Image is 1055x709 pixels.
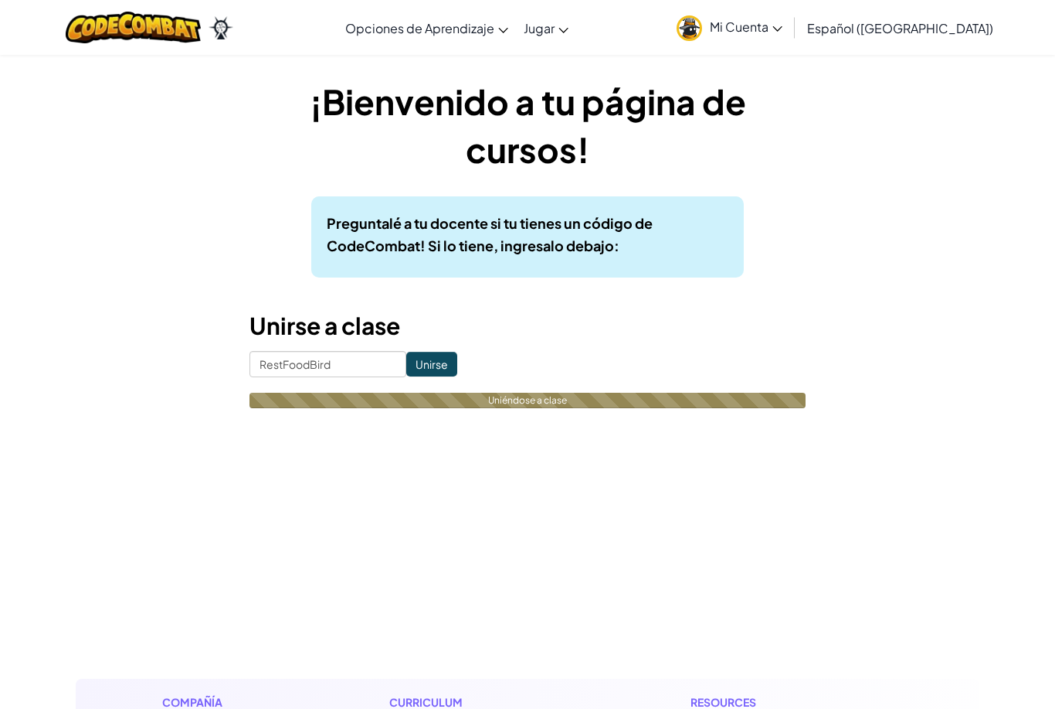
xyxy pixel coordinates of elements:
[669,3,790,52] a: Mi Cuenta
[249,351,406,377] input: <Enter Class Code>
[327,214,653,254] b: Preguntalé a tu docente si tu tienes un código de CodeCombat! Si lo tiene, ingresalo debajo:
[799,7,1001,49] a: Español ([GEOGRAPHIC_DATA])
[66,12,201,43] img: CodeCombat logo
[338,7,516,49] a: Opciones de Aprendizaje
[677,15,702,41] img: avatar
[345,20,494,36] span: Opciones de Aprendizaje
[807,20,993,36] span: Español ([GEOGRAPHIC_DATA])
[516,7,576,49] a: Jugar
[249,393,806,408] div: Uniéndose a clase
[710,19,782,35] span: Mi Cuenta
[249,77,806,173] h1: ¡Bienvenido a tu página de cursos!
[249,308,806,343] h3: Unirse a clase
[209,16,233,39] img: Ozaria
[406,352,457,377] input: Unirse
[524,20,555,36] span: Jugar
